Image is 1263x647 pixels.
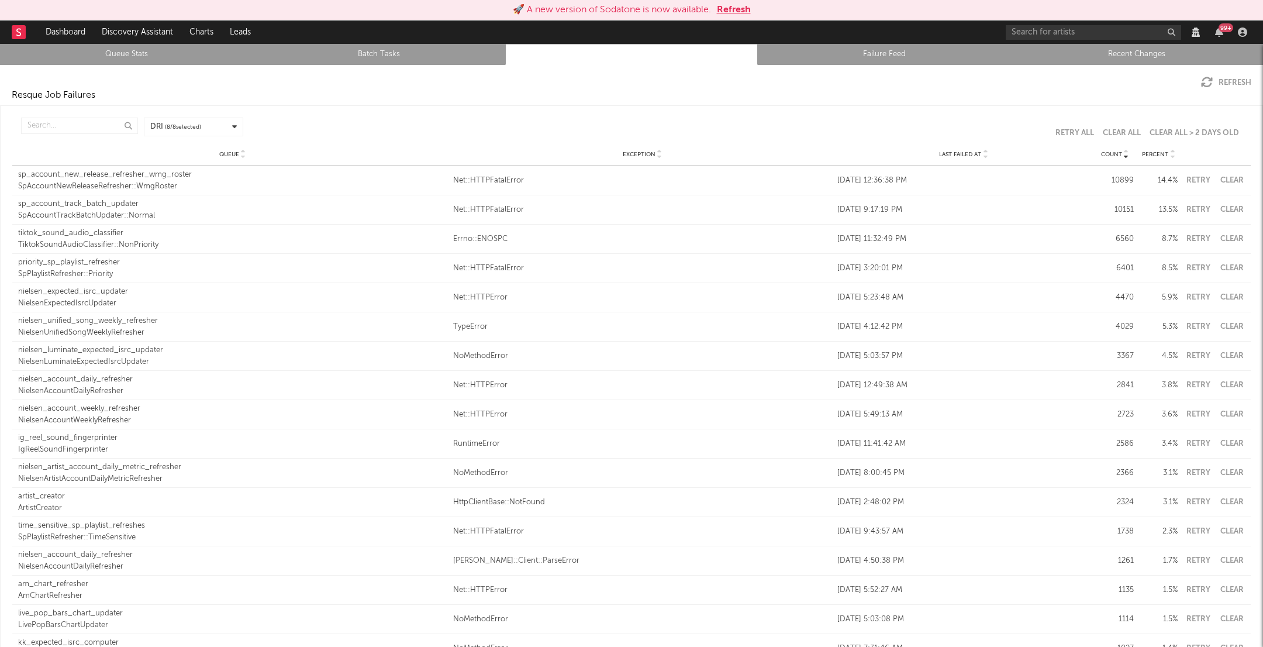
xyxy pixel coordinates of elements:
[453,584,832,596] div: Net::HTTPError
[1101,151,1122,158] span: Count
[1096,204,1134,216] div: 10151
[1219,469,1245,477] button: Clear
[18,462,447,484] a: nielsen_artist_account_daily_metric_refresherNielsenArtistAccountDailyMetricRefresher
[18,620,447,631] div: LivePopBarsChartUpdater
[1140,467,1178,479] div: 3.1 %
[1219,294,1245,301] button: Clear
[1183,586,1213,594] button: Retry
[1219,23,1233,32] div: 99 +
[513,3,711,17] div: 🚀 A new version of Sodatone is now available.
[18,315,447,338] a: nielsen_unified_song_weekly_refresherNielsenUnifiedSongWeeklyRefresher
[1140,497,1178,508] div: 3.1 %
[1183,177,1213,184] button: Retry
[18,549,447,561] div: nielsen_account_daily_refresher
[18,473,447,485] div: NielsenArtistAccountDailyMetricRefresher
[453,321,832,333] a: TypeError
[1140,584,1178,596] div: 1.5 %
[18,315,447,327] div: nielsen_unified_song_weekly_refresher
[1219,177,1245,184] button: Clear
[837,555,1090,567] div: [DATE] 4:50:38 PM
[18,286,447,309] a: nielsen_expected_isrc_updaterNielsenExpectedIsrcUpdater
[12,88,95,102] div: Resque Job Failures
[837,175,1090,187] div: [DATE] 12:36:38 PM
[259,47,499,61] a: Batch Tasks
[18,579,447,601] a: am_chart_refresherAmChartRefresher
[94,20,181,44] a: Discovery Assistant
[18,356,447,368] div: NielsenLuminateExpectedIsrcUpdater
[1219,440,1245,448] button: Clear
[837,497,1090,508] div: [DATE] 2:48:02 PM
[1096,380,1134,391] div: 2841
[1096,292,1134,304] div: 4470
[18,520,447,532] div: time_sensitive_sp_playlist_refreshes
[837,321,1090,333] div: [DATE] 4:12:42 PM
[764,47,1004,61] a: Failure Feed
[219,151,239,158] span: Queue
[18,415,447,426] div: NielsenAccountWeeklyRefresher
[1140,263,1178,274] div: 8.5 %
[18,608,447,631] a: live_pop_bars_chart_updaterLivePopBarsChartUpdater
[1017,47,1257,61] a: Recent Changes
[1219,557,1245,565] button: Clear
[18,520,447,543] a: time_sensitive_sp_playlist_refreshesSpPlaylistRefresher::TimeSensitive
[453,175,832,187] a: Net::HTTPFatalError
[1096,321,1134,333] div: 4029
[18,608,447,620] div: live_pop_bars_chart_updater
[1150,129,1239,137] button: Clear All > 2 Days Old
[1140,292,1178,304] div: 5.9 %
[1140,526,1178,538] div: 2.3 %
[1096,584,1134,596] div: 1135
[18,228,447,239] div: tiktok_sound_audio_classifier
[1183,469,1213,477] button: Retry
[1183,235,1213,243] button: Retry
[1183,206,1213,214] button: Retry
[18,532,447,543] div: SpPlaylistRefresher::TimeSensitive
[1140,321,1178,333] div: 5.3 %
[18,579,447,590] div: am_chart_refresher
[18,298,447,309] div: NielsenExpectedIsrcUpdater
[1140,409,1178,421] div: 3.6 %
[165,123,201,132] span: ( 8 / 8 selected)
[150,121,201,133] div: DRI
[1219,235,1245,243] button: Clear
[453,467,832,479] a: NoMethodError
[18,491,447,503] div: artist_creator
[837,526,1090,538] div: [DATE] 9:43:57 AM
[837,204,1090,216] div: [DATE] 9:17:19 PM
[1219,352,1245,360] button: Clear
[1219,264,1245,272] button: Clear
[1219,528,1245,535] button: Clear
[453,409,832,421] a: Net::HTTPError
[837,409,1090,421] div: [DATE] 5:49:13 AM
[1096,233,1134,245] div: 6560
[453,526,832,538] a: Net::HTTPFatalError
[18,169,447,192] a: sp_account_new_release_refresher_wmg_rosterSpAccountNewReleaseRefresher::WmgRoster
[939,151,981,158] span: Last Failed At
[1183,352,1213,360] button: Retry
[18,210,447,222] div: SpAccountTrackBatchUpdater::Normal
[18,403,447,415] div: nielsen_account_weekly_refresher
[1183,381,1213,389] button: Retry
[18,590,447,602] div: AmChartRefresher
[1140,233,1178,245] div: 8.7 %
[18,181,447,192] div: SpAccountNewReleaseRefresher::WmgRoster
[1219,411,1245,418] button: Clear
[453,292,832,304] div: Net::HTTPError
[453,263,832,274] a: Net::HTTPFatalError
[18,327,447,339] div: NielsenUnifiedSongWeeklyRefresher
[1096,438,1134,450] div: 2586
[453,350,832,362] a: NoMethodError
[1219,206,1245,214] button: Clear
[717,3,751,17] button: Refresh
[18,345,447,367] a: nielsen_luminate_expected_isrc_updaterNielsenLuminateExpectedIsrcUpdater
[18,444,447,456] div: IgReelSoundFingerprinter
[837,233,1090,245] div: [DATE] 11:32:49 PM
[18,228,447,250] a: tiktok_sound_audio_classifierTiktokSoundAudioClassifier::NonPriority
[1142,151,1168,158] span: Percent
[453,614,832,625] a: NoMethodError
